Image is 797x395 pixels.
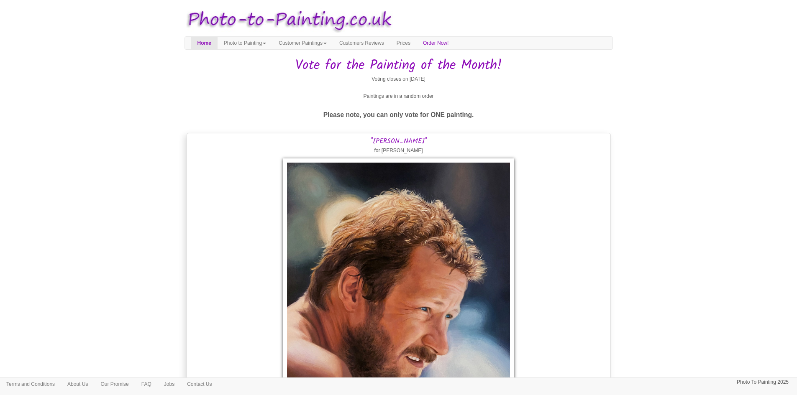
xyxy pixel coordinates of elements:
[737,378,789,387] p: Photo To Painting 2025
[135,378,158,390] a: FAQ
[185,109,613,120] p: Please note, you can only vote for ONE painting.
[94,378,135,390] a: Our Promise
[181,378,218,390] a: Contact Us
[180,4,395,36] img: Photo to Painting
[185,75,613,84] p: Voting closes on [DATE]
[191,37,218,49] a: Home
[185,58,613,73] h1: Vote for the Painting of the Month!
[218,37,272,49] a: Photo to Painting
[189,138,608,145] h3: "[PERSON_NAME]"
[185,92,613,101] p: Paintings are in a random order
[61,378,94,390] a: About Us
[417,37,455,49] a: Order Now!
[158,378,181,390] a: Jobs
[272,37,333,49] a: Customer Paintings
[333,37,390,49] a: Customers Reviews
[390,37,417,49] a: Prices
